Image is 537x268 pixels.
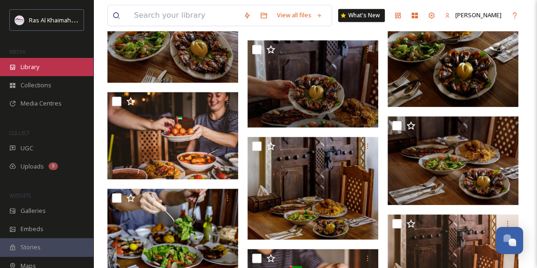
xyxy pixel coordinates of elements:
span: Media Centres [21,99,62,108]
button: Open Chat [496,227,523,254]
span: Uploads [21,162,44,171]
span: Library [21,63,39,71]
img: Logo_RAKTDA_RGB-01.png [15,15,24,25]
span: [PERSON_NAME] [455,11,502,19]
a: [PERSON_NAME] [440,6,506,24]
img: Emirati food.jpg [388,116,521,205]
span: UGC [21,144,33,153]
span: MEDIA [9,48,26,55]
span: Stories [21,243,41,252]
span: Ras Al Khaimah Tourism Development Authority [29,15,161,24]
img: Emirati food.jpg [247,137,378,240]
span: WIDGETS [9,192,31,199]
span: Collections [21,81,51,90]
a: What's New [338,9,385,22]
span: Galleries [21,206,46,215]
span: COLLECT [9,129,29,136]
img: Emirati food.jpg [247,40,378,127]
img: Emirati food.jpg [107,92,238,179]
div: 8 [49,162,58,170]
a: View all files [272,6,327,24]
input: Search your library [129,5,239,26]
span: Embeds [21,225,43,233]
